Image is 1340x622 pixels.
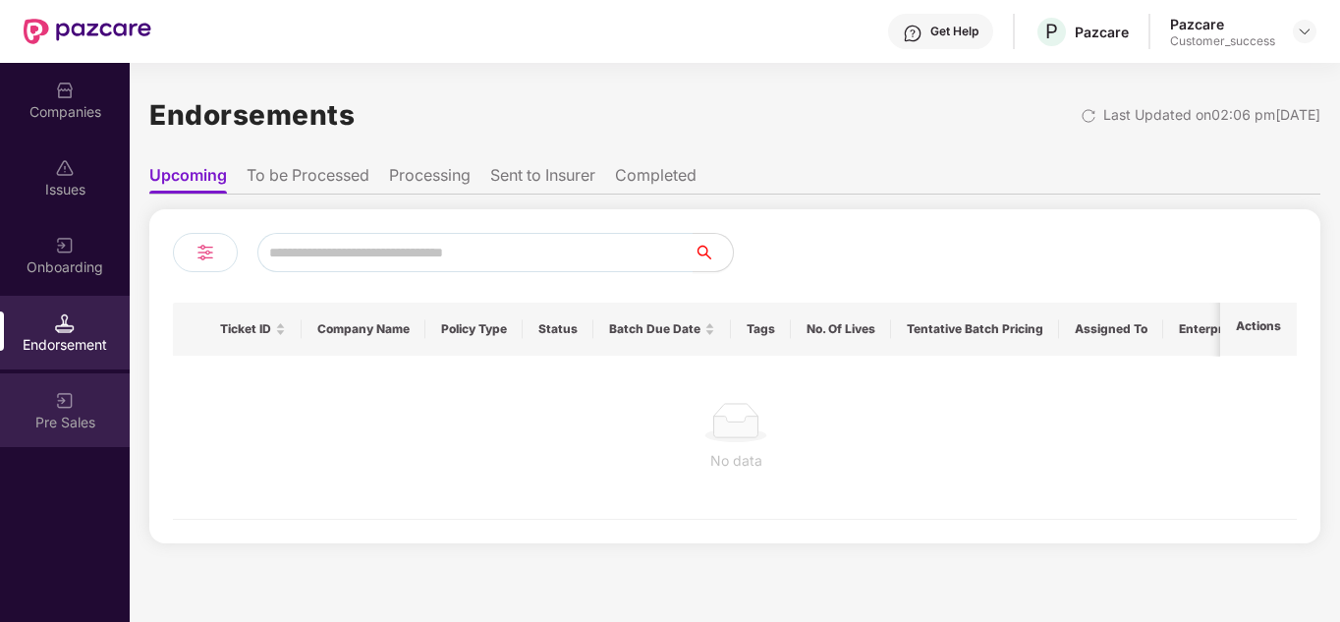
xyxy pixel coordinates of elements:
img: svg+xml;base64,PHN2ZyB4bWxucz0iaHR0cDovL3d3dy53My5vcmcvMjAwMC9zdmciIHdpZHRoPSIyNCIgaGVpZ2h0PSIyNC... [194,241,217,264]
th: Status [523,303,593,356]
li: To be Processed [247,165,369,194]
li: Upcoming [149,165,227,194]
li: Sent to Insurer [490,165,595,194]
th: Tags [731,303,791,356]
span: search [693,245,733,260]
div: Get Help [930,24,978,39]
th: Actions [1220,303,1297,356]
img: svg+xml;base64,PHN2ZyB3aWR0aD0iMjAiIGhlaWdodD0iMjAiIHZpZXdCb3g9IjAgMCAyMCAyMCIgZmlsbD0ibm9uZSIgeG... [55,236,75,255]
li: Completed [615,165,697,194]
th: Assigned To [1059,303,1163,356]
div: Pazcare [1075,23,1129,41]
span: Batch Due Date [609,321,700,337]
img: svg+xml;base64,PHN2ZyB3aWR0aD0iMjAiIGhlaWdodD0iMjAiIHZpZXdCb3g9IjAgMCAyMCAyMCIgZmlsbD0ibm9uZSIgeG... [55,391,75,411]
img: svg+xml;base64,PHN2ZyBpZD0iUmVsb2FkLTMyeDMyIiB4bWxucz0iaHR0cDovL3d3dy53My5vcmcvMjAwMC9zdmciIHdpZH... [1081,108,1096,124]
img: svg+xml;base64,PHN2ZyB3aWR0aD0iMTQuNSIgaGVpZ2h0PSIxNC41IiB2aWV3Qm94PSIwIDAgMTYgMTYiIGZpbGw9Im5vbm... [55,313,75,333]
th: Tentative Batch Pricing [891,303,1059,356]
img: New Pazcare Logo [24,19,151,44]
img: svg+xml;base64,PHN2ZyBpZD0iQ29tcGFuaWVzIiB4bWxucz0iaHR0cDovL3d3dy53My5vcmcvMjAwMC9zdmciIHdpZHRoPS... [55,81,75,100]
li: Processing [389,165,471,194]
span: P [1045,20,1058,43]
img: svg+xml;base64,PHN2ZyBpZD0iSXNzdWVzX2Rpc2FibGVkIiB4bWxucz0iaHR0cDovL3d3dy53My5vcmcvMjAwMC9zdmciIH... [55,158,75,178]
button: search [693,233,734,272]
th: Policy Type [425,303,523,356]
img: svg+xml;base64,PHN2ZyBpZD0iRHJvcGRvd24tMzJ4MzIiIHhtbG5zPSJodHRwOi8vd3d3LnczLm9yZy8yMDAwL3N2ZyIgd2... [1297,24,1312,39]
img: svg+xml;base64,PHN2ZyBpZD0iSGVscC0zMngzMiIgeG1sbnM9Imh0dHA6Ly93d3cudzMub3JnLzIwMDAvc3ZnIiB3aWR0aD... [903,24,922,43]
th: No. Of Lives [791,303,891,356]
div: Pazcare [1170,15,1275,33]
div: Customer_success [1170,33,1275,49]
div: No data [189,450,1283,472]
h1: Endorsements [149,93,355,137]
th: Batch Due Date [593,303,731,356]
th: Company Name [302,303,425,356]
th: Enterprise Type [1163,303,1287,356]
th: Ticket ID [204,303,302,356]
div: Last Updated on 02:06 pm[DATE] [1103,104,1320,126]
span: Ticket ID [220,321,271,337]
